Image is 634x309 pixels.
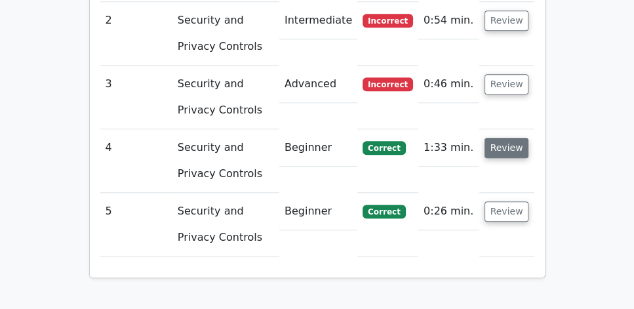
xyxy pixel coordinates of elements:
[100,129,172,193] td: 4
[279,2,357,39] td: Intermediate
[363,14,413,27] span: Incorrect
[172,66,279,129] td: Security and Privacy Controls
[279,129,357,167] td: Beginner
[418,129,479,167] td: 1:33 min.
[172,193,279,257] td: Security and Privacy Controls
[172,2,279,66] td: Security and Privacy Controls
[279,66,357,103] td: Advanced
[363,205,405,218] span: Correct
[418,2,479,39] td: 0:54 min.
[100,193,172,257] td: 5
[418,193,479,230] td: 0:26 min.
[485,201,529,222] button: Review
[485,10,529,31] button: Review
[363,141,405,154] span: Correct
[418,66,479,103] td: 0:46 min.
[100,66,172,129] td: 3
[172,129,279,193] td: Security and Privacy Controls
[485,138,529,158] button: Review
[279,193,357,230] td: Beginner
[100,2,172,66] td: 2
[363,77,413,91] span: Incorrect
[485,74,529,94] button: Review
